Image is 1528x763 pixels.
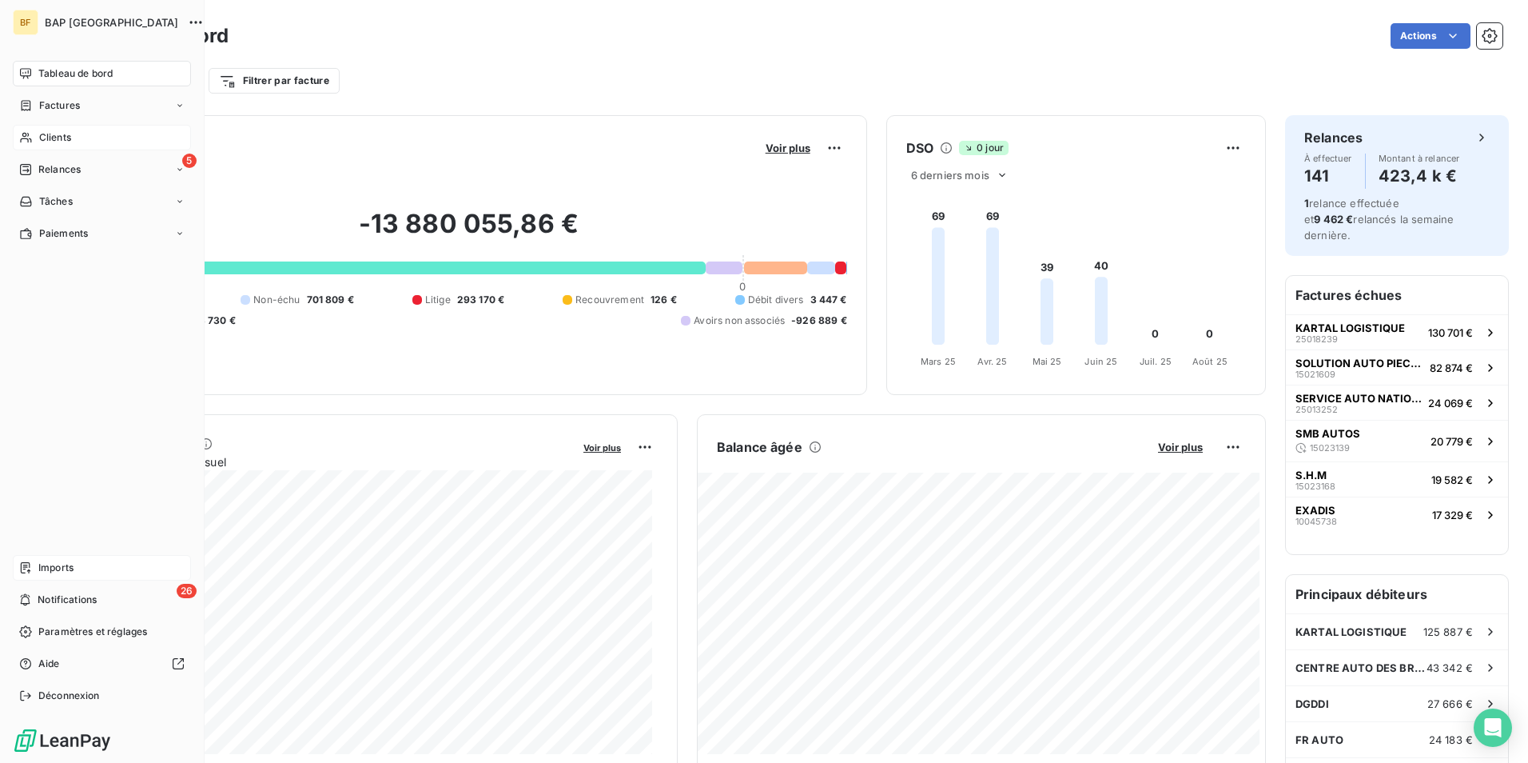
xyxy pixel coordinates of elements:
[90,453,572,470] span: Chiffre d'affaires mensuel
[13,189,191,214] a: Tâches
[1304,197,1454,242] span: relance effectuée et relancés la semaine dernière.
[1432,509,1473,521] span: 17 329 €
[253,293,300,307] span: Non-échu
[1084,356,1117,367] tspan: Juin 25
[977,356,1007,367] tspan: Avr. 25
[90,208,847,256] h2: -13 880 055,86 €
[457,293,504,307] span: 293 170 €
[13,157,191,182] a: 5Relances
[1304,163,1352,189] h4: 141
[911,169,989,182] span: 6 derniers mois
[13,61,191,86] a: Tableau de bord
[1391,23,1470,49] button: Actions
[1423,625,1473,638] span: 125 887 €
[307,293,354,307] span: 701 809 €
[1286,497,1508,532] button: EXADIS1004573817 329 €
[1295,517,1337,526] span: 10045738
[1428,326,1473,339] span: 130 701 €
[906,138,933,158] h6: DSO
[38,162,81,177] span: Relances
[13,728,112,753] img: Logo LeanPay
[13,10,38,35] div: BF
[13,619,191,645] a: Paramètres et réglages
[1153,440,1208,454] button: Voir plus
[575,293,644,307] span: Recouvrement
[694,314,785,328] span: Avoirs non associés
[1304,154,1352,163] span: À effectuer
[761,141,815,155] button: Voir plus
[13,125,191,150] a: Clients
[39,98,80,113] span: Factures
[583,442,621,453] span: Voir plus
[1379,163,1460,189] h4: 423,4 k €
[579,440,626,454] button: Voir plus
[1427,697,1473,710] span: 27 666 €
[182,154,197,168] span: 5
[39,130,71,145] span: Clients
[1295,625,1407,638] span: KARTAL LOGISTIQUE
[1428,397,1473,409] span: 24 069 €
[1286,575,1508,613] h6: Principaux débiteurs
[1431,435,1473,448] span: 20 779 €
[209,68,340,94] button: Filtrer par facture
[748,293,804,307] span: Débit divers
[1286,385,1508,420] button: SERVICE AUTO NATIONALE 62501325224 069 €
[766,142,810,154] span: Voir plus
[1295,697,1329,710] span: DGDDI
[45,16,178,29] span: BAP [GEOGRAPHIC_DATA]
[39,226,88,241] span: Paiements
[1474,709,1512,747] div: Open Intercom Messenger
[1032,356,1061,367] tspan: Mai 25
[1314,213,1353,226] span: 9 462 €
[39,194,73,209] span: Tâches
[959,141,1009,155] span: 0 jour
[1286,314,1508,350] button: KARTAL LOGISTIQUE25018239130 701 €
[1310,443,1350,453] span: 15023139
[38,625,147,639] span: Paramètres et réglages
[13,651,191,677] a: Aide
[13,555,191,581] a: Imports
[1295,481,1335,491] span: 15023168
[1379,154,1460,163] span: Montant à relancer
[13,221,191,246] a: Paiements
[1295,427,1360,440] span: SMB AUTOS
[1295,405,1338,414] span: 25013252
[921,356,956,367] tspan: Mars 25
[1286,461,1508,497] button: S.H.M1502316819 582 €
[1427,661,1473,674] span: 43 342 €
[1429,733,1473,746] span: 24 183 €
[1158,441,1203,453] span: Voir plus
[1304,197,1309,210] span: 1
[1295,357,1423,370] span: SOLUTION AUTO PIECES
[1140,356,1172,367] tspan: Juil. 25
[1192,356,1228,367] tspan: Août 25
[1295,370,1335,379] span: 15021609
[1430,362,1473,374] span: 82 874 €
[739,280,746,293] span: 0
[1295,661,1427,674] span: CENTRE AUTO DES BRUYERES
[1286,350,1508,385] button: SOLUTION AUTO PIECES1502160982 874 €
[1295,322,1405,334] span: KARTAL LOGISTIQUE
[38,593,97,607] span: Notifications
[38,657,60,671] span: Aide
[717,437,802,457] h6: Balance âgée
[1286,420,1508,461] button: SMB AUTOS1502313920 779 €
[13,93,191,118] a: Factures
[1286,276,1508,314] h6: Factures échues
[177,584,197,598] span: 26
[791,314,847,328] span: -926 889 €
[810,293,847,307] span: 3 447 €
[38,561,74,575] span: Imports
[1295,733,1343,746] span: FR AUTO
[425,293,451,307] span: Litige
[38,689,100,703] span: Déconnexion
[1295,504,1335,517] span: EXADIS
[1295,334,1338,344] span: 25018239
[651,293,677,307] span: 126 €
[1431,473,1473,486] span: 19 582 €
[1295,469,1327,481] span: S.H.M
[1295,392,1422,405] span: SERVICE AUTO NATIONALE 6
[38,66,113,81] span: Tableau de bord
[1304,128,1363,147] h6: Relances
